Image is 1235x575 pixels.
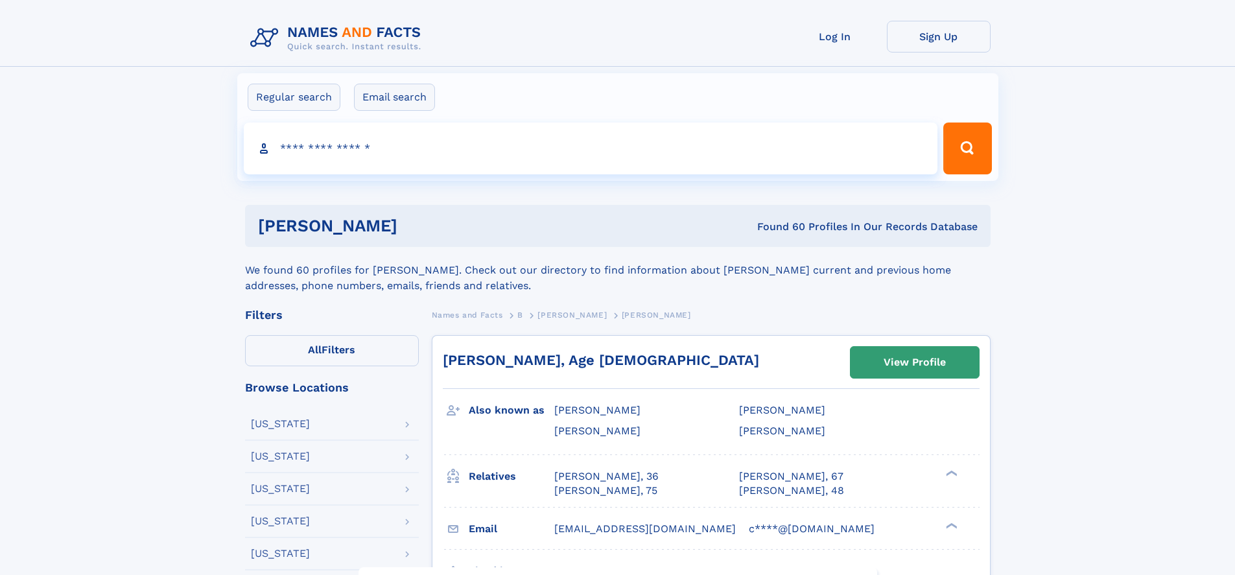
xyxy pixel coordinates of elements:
[245,21,432,56] img: Logo Names and Facts
[469,465,554,487] h3: Relatives
[248,84,340,111] label: Regular search
[554,469,659,484] a: [PERSON_NAME], 36
[245,382,419,393] div: Browse Locations
[887,21,991,53] a: Sign Up
[432,307,503,323] a: Names and Facts
[622,311,691,320] span: [PERSON_NAME]
[469,518,554,540] h3: Email
[739,484,844,498] a: [PERSON_NAME], 48
[251,484,310,494] div: [US_STATE]
[469,399,554,421] h3: Also known as
[943,469,958,477] div: ❯
[245,247,991,294] div: We found 60 profiles for [PERSON_NAME]. Check out our directory to find information about [PERSON...
[517,311,523,320] span: B
[783,21,887,53] a: Log In
[258,218,578,234] h1: [PERSON_NAME]
[739,469,843,484] a: [PERSON_NAME], 67
[884,347,946,377] div: View Profile
[443,352,759,368] a: [PERSON_NAME], Age [DEMOGRAPHIC_DATA]
[308,344,322,356] span: All
[537,311,607,320] span: [PERSON_NAME]
[251,548,310,559] div: [US_STATE]
[554,404,641,416] span: [PERSON_NAME]
[739,404,825,416] span: [PERSON_NAME]
[943,123,991,174] button: Search Button
[245,335,419,366] label: Filters
[354,84,435,111] label: Email search
[851,347,979,378] a: View Profile
[245,309,419,321] div: Filters
[244,123,938,174] input: search input
[577,220,978,234] div: Found 60 Profiles In Our Records Database
[739,425,825,437] span: [PERSON_NAME]
[251,451,310,462] div: [US_STATE]
[554,484,657,498] a: [PERSON_NAME], 75
[537,307,607,323] a: [PERSON_NAME]
[554,522,736,535] span: [EMAIL_ADDRESS][DOMAIN_NAME]
[517,307,523,323] a: B
[251,419,310,429] div: [US_STATE]
[943,521,958,530] div: ❯
[251,516,310,526] div: [US_STATE]
[554,425,641,437] span: [PERSON_NAME]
